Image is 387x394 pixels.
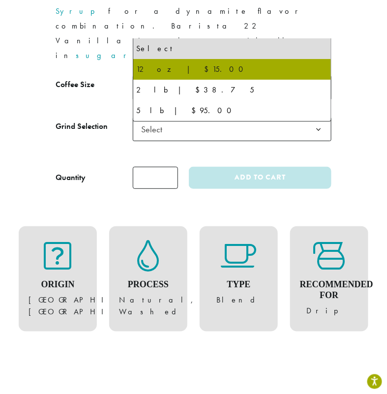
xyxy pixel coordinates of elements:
[133,117,331,141] span: Select
[56,120,133,134] label: Grind Selection
[209,240,268,306] figure: Blend
[56,172,86,183] div: Quantity
[119,240,178,318] figure: Natural, Washed
[189,167,331,189] button: Add to cart
[300,279,358,301] h4: Recommended For
[133,167,178,189] input: Product quantity
[29,240,87,318] figure: [GEOGRAPHIC_DATA], [GEOGRAPHIC_DATA]
[76,50,188,61] a: sugar-free
[136,83,328,97] div: 2 lb | $38.75
[29,279,87,290] h4: Origin
[136,62,328,77] div: 12 oz | $15.00
[119,279,178,290] h4: Process
[136,103,328,118] div: 5 lb | $95.00
[56,78,133,92] label: Coffee Size
[137,120,172,139] span: Select
[209,279,268,290] h4: Type
[300,240,358,316] figure: Drip
[133,38,331,59] li: Select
